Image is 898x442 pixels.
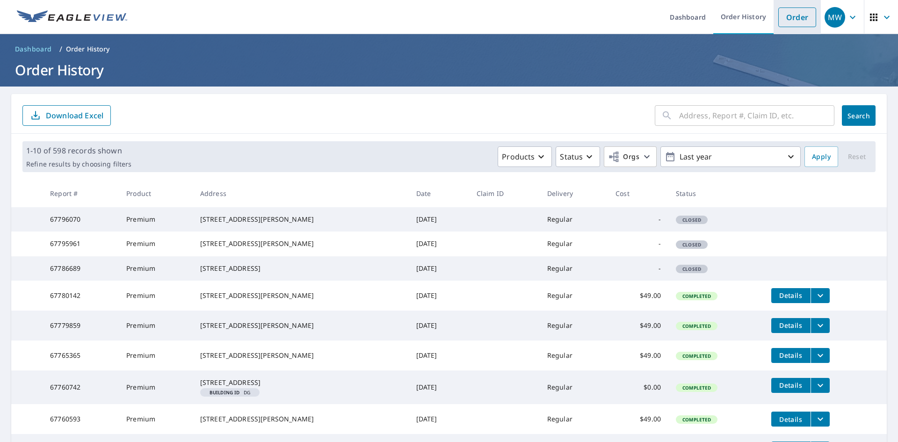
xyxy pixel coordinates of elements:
[43,232,119,256] td: 67795961
[26,160,131,168] p: Refine results by choosing filters
[677,416,717,423] span: Completed
[66,44,110,54] p: Order History
[22,105,111,126] button: Download Excel
[771,378,811,393] button: detailsBtn-67760742
[409,256,469,281] td: [DATE]
[540,341,608,370] td: Regular
[200,321,401,330] div: [STREET_ADDRESS][PERSON_NAME]
[608,180,668,207] th: Cost
[409,207,469,232] td: [DATE]
[43,311,119,341] td: 67779859
[119,281,193,311] td: Premium
[679,102,834,129] input: Address, Report #, Claim ID, etc.
[540,256,608,281] td: Regular
[811,348,830,363] button: filesDropdownBtn-67765365
[771,318,811,333] button: detailsBtn-67779859
[11,42,887,57] nav: breadcrumb
[119,180,193,207] th: Product
[200,264,401,273] div: [STREET_ADDRESS]
[777,291,805,300] span: Details
[200,414,401,424] div: [STREET_ADDRESS][PERSON_NAME]
[540,311,608,341] td: Regular
[200,351,401,360] div: [STREET_ADDRESS][PERSON_NAME]
[502,151,535,162] p: Products
[811,378,830,393] button: filesDropdownBtn-67760742
[812,151,831,163] span: Apply
[498,146,552,167] button: Products
[608,151,639,163] span: Orgs
[204,390,256,395] span: DG
[119,207,193,232] td: Premium
[119,370,193,404] td: Premium
[608,232,668,256] td: -
[409,311,469,341] td: [DATE]
[677,323,717,329] span: Completed
[409,370,469,404] td: [DATE]
[676,149,785,165] p: Last year
[540,232,608,256] td: Regular
[119,341,193,370] td: Premium
[608,281,668,311] td: $49.00
[811,288,830,303] button: filesDropdownBtn-67780142
[210,390,240,395] em: Building ID
[200,291,401,300] div: [STREET_ADDRESS][PERSON_NAME]
[43,180,119,207] th: Report #
[43,207,119,232] td: 67796070
[825,7,845,28] div: MW
[842,105,876,126] button: Search
[677,353,717,359] span: Completed
[604,146,657,167] button: Orgs
[200,239,401,248] div: [STREET_ADDRESS][PERSON_NAME]
[200,215,401,224] div: [STREET_ADDRESS][PERSON_NAME]
[409,341,469,370] td: [DATE]
[677,384,717,391] span: Completed
[119,232,193,256] td: Premium
[409,404,469,434] td: [DATE]
[540,180,608,207] th: Delivery
[608,311,668,341] td: $49.00
[26,145,131,156] p: 1-10 of 598 records shown
[660,146,801,167] button: Last year
[409,281,469,311] td: [DATE]
[119,256,193,281] td: Premium
[608,404,668,434] td: $49.00
[43,281,119,311] td: 67780142
[43,341,119,370] td: 67765365
[608,256,668,281] td: -
[556,146,600,167] button: Status
[608,341,668,370] td: $49.00
[43,256,119,281] td: 67786689
[560,151,583,162] p: Status
[778,7,816,27] a: Order
[11,42,56,57] a: Dashboard
[677,241,707,248] span: Closed
[11,60,887,80] h1: Order History
[771,288,811,303] button: detailsBtn-67780142
[608,370,668,404] td: $0.00
[119,404,193,434] td: Premium
[771,348,811,363] button: detailsBtn-67765365
[409,180,469,207] th: Date
[677,217,707,223] span: Closed
[777,351,805,360] span: Details
[540,207,608,232] td: Regular
[771,412,811,427] button: detailsBtn-67760593
[540,404,608,434] td: Regular
[17,10,127,24] img: EV Logo
[193,180,409,207] th: Address
[777,381,805,390] span: Details
[409,232,469,256] td: [DATE]
[777,321,805,330] span: Details
[608,207,668,232] td: -
[59,43,62,55] li: /
[777,415,805,424] span: Details
[200,378,401,387] div: [STREET_ADDRESS]
[43,370,119,404] td: 67760742
[811,318,830,333] button: filesDropdownBtn-67779859
[540,370,608,404] td: Regular
[849,111,868,120] span: Search
[677,293,717,299] span: Completed
[46,110,103,121] p: Download Excel
[668,180,764,207] th: Status
[804,146,838,167] button: Apply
